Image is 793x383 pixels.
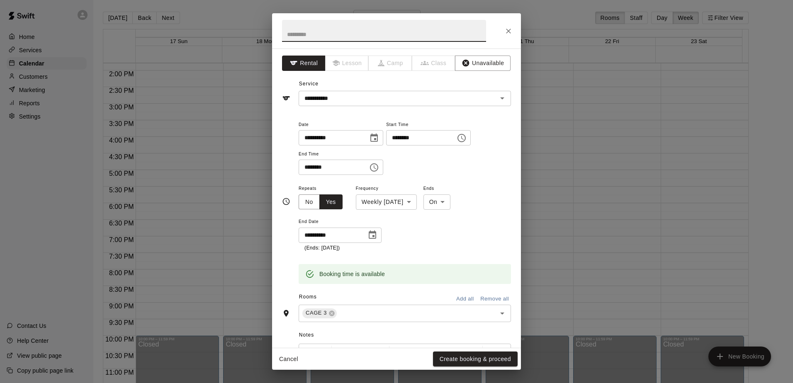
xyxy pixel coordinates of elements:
span: Notes [299,329,511,342]
span: Upgrade your plan to access this feature [412,56,456,71]
div: On [423,194,451,210]
span: Date [299,119,383,131]
button: Choose date, selected date is Aug 18, 2025 [364,227,381,243]
span: End Date [299,216,382,228]
button: Choose time, selected time is 6:00 PM [453,130,470,146]
button: Format Strikethrough [436,346,450,361]
p: (Ends: [DATE]) [304,244,376,252]
button: No [299,194,320,210]
button: Insert Code [451,346,465,361]
button: Insert Link [466,346,480,361]
div: CAGE 3 [302,308,337,318]
button: Undo [301,346,315,361]
button: Choose date, selected date is Aug 18, 2025 [366,130,382,146]
span: Start Time [386,119,471,131]
span: Service [299,81,319,87]
span: Rooms [299,294,317,300]
span: CAGE 3 [302,309,330,317]
span: End Time [299,149,383,160]
button: Cancel [275,351,302,367]
svg: Service [282,94,290,102]
button: Format Italics [406,346,420,361]
button: Add all [452,293,478,305]
button: Format Underline [421,346,435,361]
div: Booking time is available [319,267,385,281]
span: Repeats [299,183,349,194]
span: Ends [423,183,451,194]
svg: Timing [282,197,290,206]
button: Rental [282,56,326,71]
button: Format Bold [391,346,405,361]
button: Choose time, selected time is 8:30 PM [366,159,382,176]
div: outlined button group [299,194,343,210]
div: Weekly [DATE] [356,194,417,210]
button: Create booking & proceed [433,351,518,367]
span: Upgrade your plan to access this feature [369,56,412,71]
button: Open [496,92,508,104]
span: Upgrade your plan to access this feature [326,56,369,71]
svg: Rooms [282,309,290,318]
button: Close [501,24,516,39]
button: Redo [316,346,330,361]
button: Open [496,308,508,319]
button: Remove all [478,293,511,305]
button: Formatting Options [333,346,387,361]
button: Yes [319,194,343,210]
button: Unavailable [455,56,511,71]
span: Frequency [356,183,417,194]
button: Left Align [484,346,499,361]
